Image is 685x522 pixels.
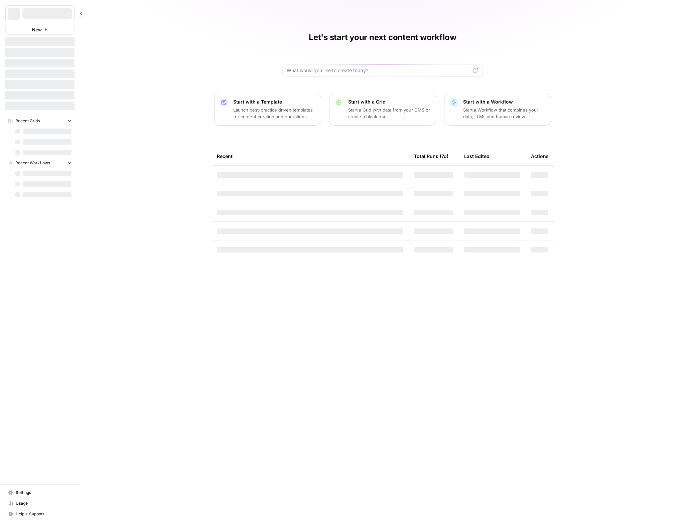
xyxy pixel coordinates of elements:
span: Recent Grids [15,118,40,124]
button: Start with a GridStart a Grid with data from your CMS or create a blank one [329,93,436,126]
p: Start a Workflow that combines your data, LLMs and human review [463,107,545,120]
div: Recent [217,147,403,165]
span: Recent Workflows [15,160,50,166]
p: Start a Grid with data from your CMS or create a blank one [348,107,430,120]
button: Recent Grids [5,116,75,126]
span: Usage [16,500,72,506]
p: Launch best-practice driven templates for content creation and operations [233,107,315,120]
button: Help + Support [5,509,75,519]
p: Start with a Grid [348,99,430,105]
a: Usage [5,498,75,509]
button: New [5,25,75,35]
button: Start with a TemplateLaunch best-practice driven templates for content creation and operations [214,93,321,126]
p: Start with a Template [233,99,315,105]
h1: Let's start your next content workflow [309,32,456,43]
div: Total Runs (7d) [414,147,448,165]
input: What would you like to create today? [287,67,470,74]
button: Recent Workflows [5,158,75,168]
div: Last Edited [464,147,490,165]
span: New [32,26,42,33]
p: Start with a Workflow [463,99,545,105]
span: Help + Support [16,511,72,517]
div: Actions [531,147,549,165]
button: Start with a WorkflowStart a Workflow that combines your data, LLMs and human review [444,93,551,126]
span: Settings [16,490,72,496]
a: Settings [5,487,75,498]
